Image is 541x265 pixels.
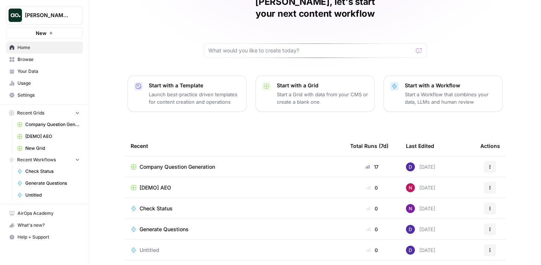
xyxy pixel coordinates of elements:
[149,82,240,89] p: Start with a Template
[17,92,80,98] span: Settings
[6,54,83,65] a: Browse
[14,119,83,130] a: Company Question Generation
[350,136,388,156] div: Total Runs (7d)
[277,82,368,89] p: Start with a Grid
[131,136,338,156] div: Recent
[14,130,83,142] a: [DEMO] AEO
[17,210,80,217] span: AirOps Academy
[208,47,413,54] input: What would you like to create today?
[36,29,47,37] span: New
[14,165,83,177] a: Check Status
[406,136,434,156] div: Last Edited
[6,6,83,25] button: Workspace: Dillon Test
[277,91,368,106] p: Start a Grid with data from your CMS or create a blank one
[6,107,83,119] button: Recent Grids
[17,56,80,63] span: Browse
[406,225,415,234] img: 6clbhjv5t98vtpq4yyt91utag0vy
[6,89,83,101] a: Settings
[6,154,83,165] button: Recent Workflows
[25,145,80,152] span: New Grid
[17,156,56,163] span: Recent Workflows
[14,177,83,189] a: Generate Questions
[6,207,83,219] a: AirOps Academy
[140,226,189,233] span: Generate Questions
[14,189,83,201] a: Untitled
[406,183,435,192] div: [DATE]
[140,246,159,254] span: Untitled
[406,204,435,213] div: [DATE]
[406,183,415,192] img: 809rsgs8fojgkhnibtwc28oh1nli
[17,80,80,87] span: Usage
[350,163,394,171] div: 17
[25,121,80,128] span: Company Question Generation
[149,91,240,106] p: Launch best-practice driven templates for content creation and operations
[17,68,80,75] span: Your Data
[406,162,415,171] img: 6clbhjv5t98vtpq4yyt91utag0vy
[350,246,394,254] div: 0
[131,246,338,254] a: Untitled
[406,204,415,213] img: kedmmdess6i2jj5txyq6cw0yj4oc
[128,75,247,112] button: Start with a TemplateLaunch best-practice driven templates for content creation and operations
[350,226,394,233] div: 0
[406,225,435,234] div: [DATE]
[25,192,80,198] span: Untitled
[6,77,83,89] a: Usage
[384,75,503,112] button: Start with a WorkflowStart a Workflow that combines your data, LLMs and human review
[17,110,44,116] span: Recent Grids
[14,142,83,154] a: New Grid
[131,163,338,171] a: Company Question Generation
[405,82,496,89] p: Start with a Workflow
[131,184,338,191] a: [DEMO] AEO
[406,162,435,171] div: [DATE]
[25,12,70,19] span: [PERSON_NAME] Test
[25,133,80,140] span: [DEMO] AEO
[25,168,80,175] span: Check Status
[6,28,83,39] button: New
[6,65,83,77] a: Your Data
[405,91,496,106] p: Start a Workflow that combines your data, LLMs and human review
[131,205,338,212] a: Check Status
[140,163,215,171] span: Company Question Generation
[9,9,22,22] img: Dillon Test Logo
[480,136,500,156] div: Actions
[140,205,173,212] span: Check Status
[140,184,171,191] span: [DEMO] AEO
[350,205,394,212] div: 0
[406,246,435,255] div: [DATE]
[6,219,83,231] button: What's new?
[256,75,375,112] button: Start with a GridStart a Grid with data from your CMS or create a blank one
[350,184,394,191] div: 0
[6,231,83,243] button: Help + Support
[406,246,415,255] img: 6clbhjv5t98vtpq4yyt91utag0vy
[131,226,338,233] a: Generate Questions
[17,234,80,240] span: Help + Support
[25,180,80,187] span: Generate Questions
[17,44,80,51] span: Home
[6,42,83,54] a: Home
